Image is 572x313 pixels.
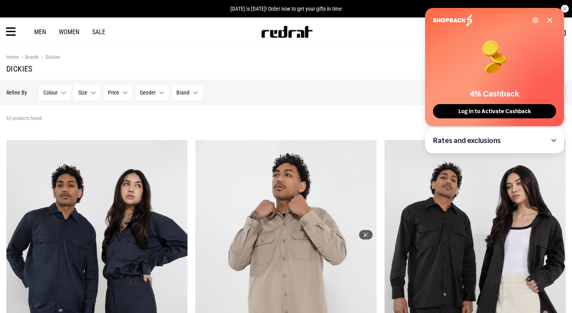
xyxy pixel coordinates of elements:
p: Refine By [6,89,27,96]
a: Women [59,28,79,36]
a: Dickies [39,54,60,62]
span: 65 products found [6,116,42,122]
span: Size [78,89,87,96]
h1: Dickies [6,64,566,73]
button: Price [104,85,132,100]
button: Colour [39,85,71,100]
span: [DATE] is [DATE]! Order now to get your gifts in time [230,6,342,12]
img: Redrat logo [261,26,313,38]
button: Size [74,85,100,100]
a: Home [6,54,19,60]
a: Brands [19,54,39,62]
span: Brand [176,89,189,96]
span: Gender [140,89,156,96]
button: Brand [172,85,203,100]
a: Men [34,28,46,36]
button: Gender [135,85,169,100]
span: Colour [43,89,58,96]
a: Sale [92,28,105,36]
span: Price [108,89,119,96]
